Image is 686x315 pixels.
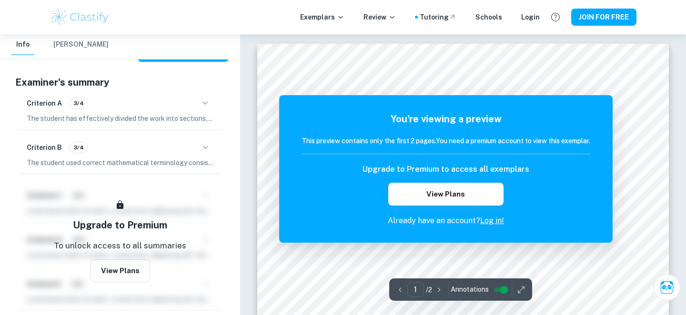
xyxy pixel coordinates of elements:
a: Tutoring [420,12,456,22]
p: Already have an account? [302,215,590,226]
span: Annotations [451,285,489,295]
button: Help and Feedback [547,9,564,25]
span: 3/4 [70,99,87,108]
h6: This preview contains only the first 2 pages. You need a premium account to view this exemplar. [302,136,590,146]
a: Schools [475,12,502,22]
button: View Plans [91,259,150,282]
p: The student used correct mathematical terminology consistently throughout the work and applied no... [27,157,213,168]
button: Ask Clai [654,274,680,301]
a: Login [521,12,540,22]
h6: Criterion B [27,142,62,153]
h5: Upgrade to Premium [73,218,167,232]
p: / 2 [426,285,432,295]
p: The student has effectively divided the work into sections, including a clear introduction, body,... [27,113,213,124]
p: Review [363,12,396,22]
img: Clastify logo [50,8,110,27]
button: Info [11,34,34,55]
h5: You're viewing a preview [302,112,590,126]
h5: Examiner's summary [15,75,225,89]
h6: Upgrade to Premium to access all exemplars [363,164,529,175]
button: JOIN FOR FREE [571,9,636,26]
h6: Criterion A [27,98,62,108]
p: To unlock access to all summaries [54,240,186,252]
p: Exemplars [300,12,344,22]
span: 3/4 [70,143,87,152]
button: [PERSON_NAME] [53,34,109,55]
a: Log in! [480,216,504,225]
button: View Plans [388,183,504,206]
